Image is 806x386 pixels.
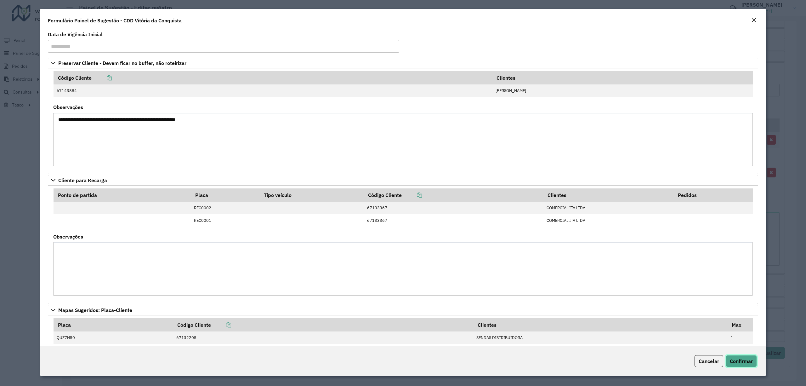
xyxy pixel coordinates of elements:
th: Código Cliente [54,71,492,84]
h4: Formulário Painel de Sugestão - CDD Vitória da Conquista [48,17,182,24]
a: Mapas Sugeridos: Placa-Cliente [48,305,758,315]
td: 67133367 [364,202,543,214]
td: SENDAS DISTRIBUIDORA [473,331,728,344]
em: Fechar [751,18,756,23]
th: Max [728,318,753,331]
span: Confirmar [730,358,753,364]
th: Clientes [492,71,753,84]
th: Clientes [473,318,728,331]
td: REC0001 [191,214,259,227]
div: Cliente para Recarga [48,186,758,304]
label: Data de Vigência Inicial [48,31,103,38]
th: Código Cliente [364,188,543,202]
th: Ponto de partida [54,188,191,202]
a: Copiar [402,192,422,198]
td: 67133367 [364,214,543,227]
span: Cliente para Recarga [58,178,107,183]
th: Tipo veículo [259,188,364,202]
td: QUZ7H50 [54,331,173,344]
th: Placa [191,188,259,202]
td: COMERCIAL ITA LTDA [543,214,674,227]
td: REC0002 [191,202,259,214]
span: Mapas Sugeridos: Placa-Cliente [58,308,132,313]
span: Preservar Cliente - Devem ficar no buffer, não roteirizar [58,60,186,66]
th: Placa [54,318,173,331]
th: Clientes [543,188,674,202]
button: Confirmar [726,355,757,367]
label: Observações [53,233,83,240]
span: Cancelar [699,358,719,364]
a: Preservar Cliente - Devem ficar no buffer, não roteirizar [48,58,758,68]
td: 67143884 [54,84,492,97]
td: COMERCIAL ITA LTDA [543,202,674,214]
label: Observações [53,103,83,111]
td: 1 [728,331,753,344]
a: Copiar [211,322,231,328]
a: Copiar [92,75,112,81]
td: [PERSON_NAME] [492,84,753,97]
div: Preservar Cliente - Devem ficar no buffer, não roteirizar [48,68,758,174]
th: Pedidos [673,188,752,202]
a: Cliente para Recarga [48,175,758,186]
td: 67132205 [173,331,473,344]
button: Close [749,16,758,25]
th: Código Cliente [173,318,473,331]
button: Cancelar [695,355,723,367]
